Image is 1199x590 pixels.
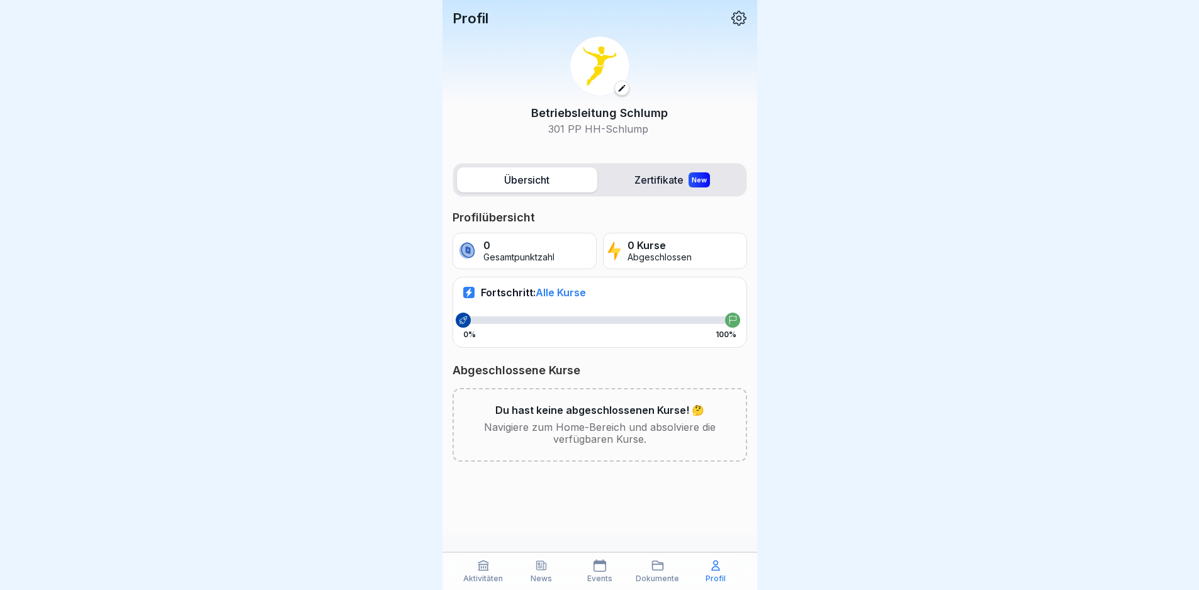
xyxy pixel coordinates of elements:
p: Abgeschlossene Kurse [453,363,747,378]
p: Navigiere zum Home-Bereich und absolviere die verfügbaren Kurse. [474,421,726,445]
p: Abgeschlossen [628,252,692,263]
p: Aktivitäten [463,574,503,583]
p: Profilübersicht [453,210,747,225]
p: Dokumente [636,574,679,583]
img: vd4jgc378hxa8p7qw0fvrl7x.png [570,36,629,96]
p: Events [587,574,612,583]
label: Übersicht [457,167,597,192]
p: Betriebsleitung Schlump [531,104,668,121]
img: lightning.svg [607,240,622,262]
p: Profil [706,574,726,583]
div: New [689,172,710,187]
p: Profil [453,10,488,26]
p: 301 PP HH-Schlump [531,121,668,136]
p: News [531,574,552,583]
p: Du hast keine abgeschlossenen Kurse! 🤔 [495,404,704,416]
p: 0 [483,240,554,252]
p: 0% [463,330,476,339]
p: Fortschritt: [481,286,586,299]
p: 100% [716,330,736,339]
p: 0 Kurse [628,240,692,252]
label: Zertifikate [602,167,743,192]
p: Gesamtpunktzahl [483,252,554,263]
img: coin.svg [457,240,478,262]
span: Alle Kurse [536,286,586,299]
